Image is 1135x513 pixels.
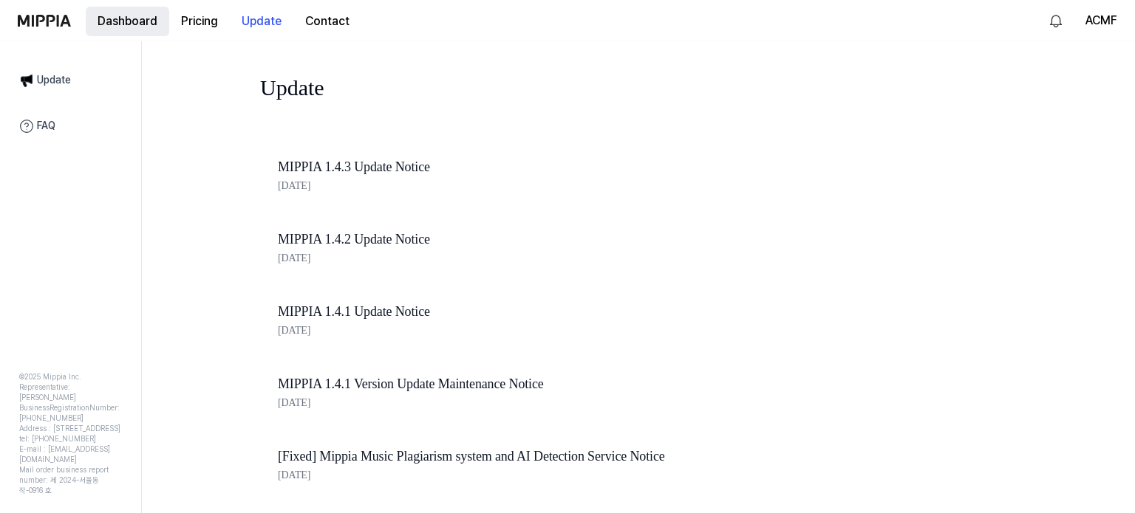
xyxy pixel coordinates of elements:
a: MIPPIA 1.4.2 Update Notice [278,229,780,250]
div: tel: [PHONE_NUMBER] [19,433,122,444]
div: BusinessRegistrationNumber: [PHONE_NUMBER] [19,402,122,423]
button: Pricing [169,7,230,36]
a: [Fixed] Mippia Music Plagiarism system and AI Detection Service Notice [278,446,780,467]
img: logo [18,15,71,27]
a: MIPPIA 1.4.3 Update Notice [278,156,780,178]
button: Update [230,7,293,36]
a: MIPPIA 1.4.1 Update Notice [278,301,780,323]
div: Update [260,71,798,142]
button: Dashboard [86,7,169,36]
button: ACMF [1085,12,1117,30]
a: Update [230,1,293,41]
div: [DATE] [278,323,780,339]
button: Contact [293,7,361,36]
div: © 2025 Mippia Inc. [19,371,122,382]
div: E-mail : [EMAIL_ADDRESS][DOMAIN_NAME] [19,444,122,464]
div: [DATE] [278,250,780,266]
div: Mail order business report number: 제 2024-서울동작-0916 호 [19,464,122,495]
a: MIPPIA 1.4.1 Version Update Maintenance Notice [278,373,780,395]
a: FAQ [10,111,131,142]
div: Representative: [PERSON_NAME] [19,382,122,402]
div: Address : [STREET_ADDRESS] [19,423,122,433]
div: [DATE] [278,467,780,483]
div: [DATE] [278,395,780,411]
img: 알림 [1047,12,1065,30]
div: [DATE] [278,178,780,194]
a: Update [10,65,131,96]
